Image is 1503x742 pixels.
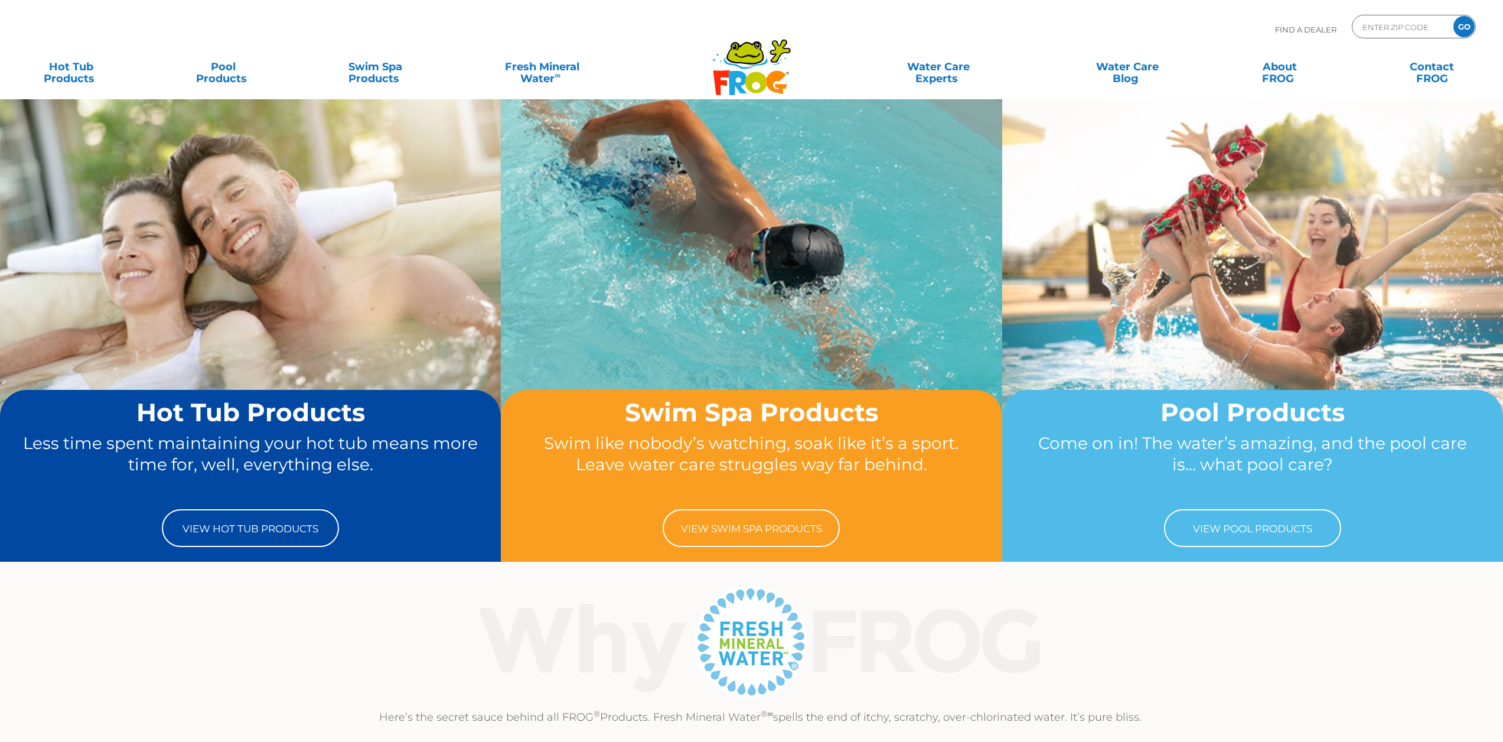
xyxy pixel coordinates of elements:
[555,70,560,80] sup: ∞
[1068,55,1186,79] a: Water CareBlog
[12,55,130,79] a: Hot TubProducts
[1002,99,1503,473] img: home-banner-pool-short
[1164,509,1341,547] a: View Pool Products
[1453,16,1475,37] input: GO
[164,55,282,79] a: PoolProducts
[706,24,797,96] img: Frog Products Logo
[1373,55,1491,79] a: ContactFROG
[1025,399,1481,426] h2: Pool Products
[455,582,1065,701] img: Why Frog
[761,709,773,718] sup: ®∞
[162,509,339,547] a: View Hot Tub Products
[523,432,979,497] p: Swim like nobody’s watching, soak like it’s a sport. Leave water care struggles way far behind.
[468,55,617,79] a: Fresh MineralWater∞
[22,399,478,426] h2: Hot Tub Products
[842,55,1035,79] a: Water CareExperts
[663,509,840,547] a: View Swim Spa Products
[22,432,478,497] p: Less time spent maintaining your hot tub means more time for, well, everything else.
[523,399,979,426] h2: Swim Spa Products
[316,55,434,79] a: Swim SpaProducts
[501,99,1002,473] img: home-banner-swim-spa-short
[1275,15,1336,44] p: Find A Dealer
[1221,55,1339,79] a: AboutFROG
[594,709,600,718] sup: ®
[1025,432,1481,497] p: Come on in! The water’s amazing, and the pool care is… what pool care?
